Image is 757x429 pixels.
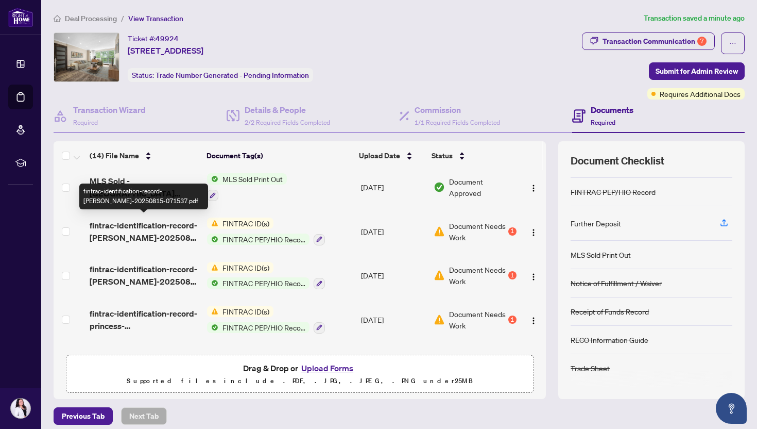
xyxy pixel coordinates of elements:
td: [DATE] [357,342,429,386]
th: Upload Date [355,141,427,170]
span: Requires Additional Docs [660,88,741,100]
td: [DATE] [357,165,429,209]
button: Status IconFINTRAC ID(s)Status IconFINTRAC PEP/HIO Record [207,218,325,245]
button: Logo [525,179,542,195]
span: fintrac-identification-record-[PERSON_NAME]-20250815-071133.pdf [90,263,199,288]
img: Document Status [434,181,445,193]
td: [DATE] [357,254,429,298]
span: 2/2 Required Fields Completed [245,119,330,126]
div: Receipt of Funds Record [571,306,649,317]
div: Further Deposit [571,218,621,229]
img: Document Status [434,226,445,237]
img: Logo [529,317,538,325]
span: Required [591,119,615,126]
img: Status Icon [207,277,218,289]
span: fintrac-identification-record-[PERSON_NAME]-20250815-071537.pdf [90,219,199,244]
div: 1 [508,316,517,324]
div: Trade Sheet [571,362,610,374]
div: fintrac-identification-record-[PERSON_NAME]-20250815-071537.pdf [79,184,208,209]
span: MLS Sold - [GEOGRAPHIC_DATA] 339.pdf [90,175,199,200]
span: Required [73,119,98,126]
span: FINTRAC ID(s) [218,306,273,317]
span: FINTRAC ID(s) [218,262,273,273]
div: 1 [508,227,517,236]
span: View Transaction [128,14,183,23]
div: MLS Sold Print Out [571,249,631,260]
h4: Documents [591,104,633,116]
button: Status IconMLS Sold Print Out [207,173,287,201]
th: Document Tag(s) [202,141,355,170]
button: Open asap [716,393,747,424]
button: Next Tab [121,407,167,425]
td: [DATE] [357,209,429,254]
h4: Commission [415,104,500,116]
img: Profile Icon [11,399,30,418]
span: FINTRAC ID(s) [218,218,273,229]
td: [DATE] [357,298,429,342]
span: Upload Date [359,150,400,161]
div: Ticket #: [128,32,179,44]
th: Status [427,141,518,170]
img: Status Icon [207,234,218,245]
div: 1 [508,271,517,279]
span: fintrac-identification-record-princess-[PERSON_NAME]-20250815-070029.pdf [90,307,199,332]
img: Status Icon [207,262,218,273]
span: Document Approved [449,176,516,199]
span: Document Needs Work [449,308,506,331]
span: Submit for Admin Review [656,63,738,79]
span: Document Needs Work [449,264,506,287]
span: ellipsis [729,40,736,47]
button: Status IconFINTRAC ID(s)Status IconFINTRAC PEP/HIO Record [207,306,325,334]
span: Trade Number Generated - Pending Information [156,71,309,80]
button: Logo [525,311,542,328]
h4: Details & People [245,104,330,116]
div: Status: [128,68,313,82]
span: Drag & Drop or [243,361,356,375]
article: Transaction saved a minute ago [644,12,745,24]
img: Document Status [434,270,445,281]
span: (14) File Name [90,150,139,161]
div: Notice of Fulfillment / Waiver [571,277,662,289]
span: Deal Processing [65,14,117,23]
button: Upload Forms [298,361,356,375]
h4: Transaction Wizard [73,104,146,116]
img: Status Icon [207,173,218,185]
p: Supported files include .PDF, .JPG, .JPEG, .PNG under 25 MB [73,375,527,387]
img: Logo [529,273,538,281]
span: home [54,15,61,22]
div: 7 [697,37,707,46]
img: logo [8,8,33,27]
button: Status IconFINTRAC ID(s)Status IconFINTRAC PEP/HIO Record [207,262,325,290]
div: RECO Information Guide [571,334,648,345]
span: Previous Tab [62,408,105,424]
span: FINTRAC PEP/HIO Record [218,322,309,333]
img: Status Icon [207,306,218,317]
span: [STREET_ADDRESS] [128,44,203,57]
img: Status Icon [207,218,218,229]
img: Logo [529,228,538,237]
span: Status [432,150,453,161]
span: Document Checklist [571,154,664,168]
img: Logo [529,184,538,192]
button: Logo [525,223,542,240]
div: FINTRAC PEP/HIO Record [571,186,656,197]
span: FINTRAC PEP/HIO Record [218,277,309,289]
img: Document Status [434,314,445,325]
button: Logo [525,267,542,284]
img: IMG-N12252859_1.jpg [54,33,119,81]
img: Status Icon [207,322,218,333]
th: (14) File Name [85,141,202,170]
button: Submit for Admin Review [649,62,745,80]
div: Transaction Communication [603,33,707,49]
span: FINTRAC PEP/HIO Record [218,234,309,245]
button: Transaction Communication7 [582,32,715,50]
span: 1/1 Required Fields Completed [415,119,500,126]
span: Document Needs Work [449,220,506,243]
span: MLS Sold Print Out [218,173,287,185]
span: Drag & Drop orUpload FormsSupported files include .PDF, .JPG, .JPEG, .PNG under25MB [66,355,533,393]
button: Previous Tab [54,407,113,425]
span: 49924 [156,34,179,43]
li: / [121,12,124,24]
